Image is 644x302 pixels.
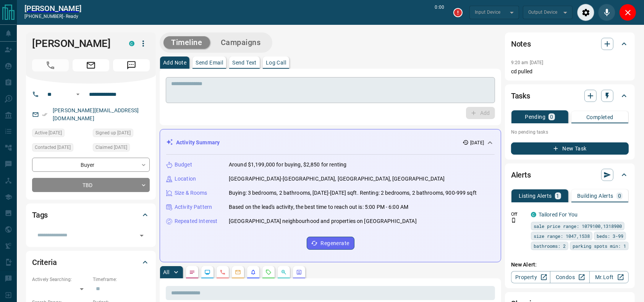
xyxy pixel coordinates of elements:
[163,36,210,49] button: Timeline
[511,211,526,218] p: Off
[598,4,615,21] div: Mute
[618,193,621,199] p: 0
[196,60,223,65] p: Send Email
[597,232,623,240] span: beds: 3-99
[32,158,150,172] div: Buyer
[163,270,169,275] p: All
[534,222,622,230] span: sale price range: 1079100,1318900
[229,175,445,183] p: [GEOGRAPHIC_DATA]-[GEOGRAPHIC_DATA], [GEOGRAPHIC_DATA], [GEOGRAPHIC_DATA]
[66,14,79,19] span: ready
[296,269,302,275] svg: Agent Actions
[136,230,147,241] button: Open
[95,144,127,151] span: Claimed [DATE]
[619,4,636,21] div: Close
[229,189,477,197] p: Buying: 3 bedrooms, 2 bathrooms, [DATE]-[DATE] sqft. Renting: 2 bedrooms, 2 bathrooms, 900-999 sqft
[519,193,552,199] p: Listing Alerts
[266,60,286,65] p: Log Call
[511,166,629,184] div: Alerts
[93,143,150,154] div: Sun Aug 10 2025
[307,237,354,250] button: Regenerate
[73,90,83,99] button: Open
[53,107,139,121] a: [PERSON_NAME][EMAIL_ADDRESS][DOMAIN_NAME]
[189,269,195,275] svg: Notes
[281,269,287,275] svg: Opportunities
[511,126,629,138] p: No pending tasks
[35,129,62,137] span: Active [DATE]
[129,41,134,46] div: condos.ca
[232,60,257,65] p: Send Text
[511,90,530,102] h2: Tasks
[589,271,629,283] a: Mr.Loft
[213,36,269,49] button: Campaigns
[32,276,89,283] p: Actively Searching:
[511,261,629,269] p: New Alert:
[511,38,531,50] h2: Notes
[557,193,560,199] p: 1
[175,175,196,183] p: Location
[511,169,531,181] h2: Alerts
[175,217,217,225] p: Repeated Interest
[32,256,57,268] h2: Criteria
[220,269,226,275] svg: Calls
[32,178,150,192] div: TBD
[24,4,81,13] a: [PERSON_NAME]
[166,136,495,150] div: Activity Summary[DATE]
[577,4,594,21] div: Audio Settings
[525,114,545,120] p: Pending
[531,212,536,217] div: condos.ca
[32,253,150,271] div: Criteria
[550,271,589,283] a: Condos
[176,139,220,147] p: Activity Summary
[511,68,629,76] p: cd pulled
[265,269,272,275] svg: Requests
[511,60,544,65] p: 9:20 am [DATE]
[511,271,550,283] a: Property
[511,35,629,53] div: Notes
[175,203,212,211] p: Activity Pattern
[32,206,150,224] div: Tags
[229,217,417,225] p: [GEOGRAPHIC_DATA] neighbourhood and properties on [GEOGRAPHIC_DATA]
[32,143,89,154] div: Sun Aug 10 2025
[577,193,613,199] p: Building Alerts
[175,161,192,169] p: Budget
[511,218,516,223] svg: Push Notification Only
[93,129,150,139] div: Sat Mar 13 2021
[24,13,81,20] p: [PHONE_NUMBER] -
[93,276,150,283] p: Timeframe:
[539,212,578,218] a: Tailored For You
[32,59,69,71] span: Call
[113,59,150,71] span: Message
[73,59,109,71] span: Email
[163,60,186,65] p: Add Note
[42,112,47,117] svg: Email Verified
[470,139,484,146] p: [DATE]
[511,87,629,105] div: Tasks
[235,269,241,275] svg: Emails
[511,142,629,155] button: New Task
[32,209,48,221] h2: Tags
[550,114,553,120] p: 0
[32,37,118,50] h1: [PERSON_NAME]
[229,161,346,169] p: Around $1,199,000 for buying, $2,850 for renting
[229,203,408,211] p: Based on the lead's activity, the best time to reach out is: 5:00 PM - 6:00 AM
[250,269,256,275] svg: Listing Alerts
[32,129,89,139] div: Sat Aug 09 2025
[573,242,626,250] span: parking spots min: 1
[35,144,71,151] span: Contacted [DATE]
[534,232,590,240] span: size range: 1047,1538
[534,242,566,250] span: bathrooms: 2
[175,189,207,197] p: Size & Rooms
[204,269,210,275] svg: Lead Browsing Activity
[435,4,444,21] p: 0:00
[586,115,613,120] p: Completed
[95,129,131,137] span: Signed up [DATE]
